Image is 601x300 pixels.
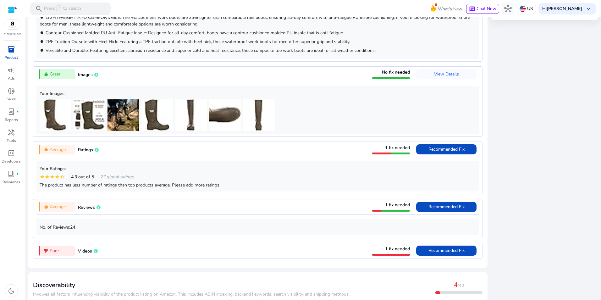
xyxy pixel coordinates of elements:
[43,72,48,77] mat-icon: thumb_up_alt
[45,174,50,179] mat-icon: star
[70,224,75,230] b: 24
[469,6,475,12] span: chat
[50,203,66,210] span: Average
[382,69,410,75] span: No fix needed
[4,32,21,36] p: Marketplace
[40,224,476,231] p: No. of Reviews:
[33,281,350,289] h3: Discoverability
[56,5,62,12] span: /
[16,110,19,113] span: fiber_manual_record
[542,7,582,11] p: Hi
[40,182,476,188] div: The product has less number of ratings than top products average. Please add more ratings
[428,247,465,253] span: Recommended Fix
[438,3,462,14] span: What's New
[243,99,275,131] img: 31ggJRoAEyL._AC_US40_.jpg
[8,170,15,178] span: book_4
[477,6,496,12] span: Chat Now
[43,204,48,209] mat-icon: thumb_up_alt
[428,146,465,152] span: Recommended Fix
[385,246,410,252] span: 1 fix needed
[8,87,15,95] span: donut_small
[547,6,582,12] b: [PERSON_NAME]
[46,39,350,45] span: TPE Traction Outsole with Heel Hick: Featuring a TPE traction outsole with heel hick, these water...
[78,72,93,78] span: Images
[46,30,344,36] span: Contour Cushioned Molded PU Anti-Fatigue Insole: Designed for all-day comfort, boots have a conto...
[2,158,21,164] p: Developers
[60,174,65,179] mat-icon: star_half
[504,5,512,13] span: hub
[385,202,410,208] span: 1 fix needed
[78,147,93,153] span: Ratings
[585,5,592,13] span: keyboard_arrow_down
[520,6,526,12] img: us.svg
[8,108,15,115] span: lab_profile
[50,174,55,179] mat-icon: star
[46,47,376,53] span: Versatile and Durable: Featuring excellent abrasion resistance and superior cold and heat resista...
[466,4,499,14] button: chatChat Now
[40,39,44,44] mat-icon: brightness_1
[502,3,514,15] button: hub
[40,31,44,35] mat-icon: brightness_1
[35,5,43,13] span: search
[175,99,207,131] img: 311WFiDDbhL._AC_US40_.jpg
[454,281,458,289] span: 4
[428,204,465,210] span: Recommended Fix
[7,138,16,143] p: Tools
[40,166,476,172] h5: Your Ratings:
[527,3,533,14] p: US
[458,282,464,288] span: /40
[71,174,94,180] span: 4.3 out of 5
[108,99,139,131] img: 51RSScl4BZL._AC_US40_.jpg
[43,147,48,152] mat-icon: thumb_up_alt
[44,5,81,12] p: Press to search
[385,145,410,151] span: 1 fix needed
[416,202,477,212] button: Recommended Fix
[141,99,173,131] img: 41NTz3hBH9L._AC_US40_.jpg
[33,291,350,297] span: ​​Involves all factors influencing visibility of the product listing on Amazon. This includes ASI...
[4,55,18,60] p: Product
[50,71,60,77] span: Great
[416,246,477,256] button: Recommended Fix
[209,99,241,131] img: 31wCGgWI-AL._AC_US40_.jpg
[40,174,45,179] mat-icon: star
[40,91,476,97] h5: Your Images:
[40,99,71,131] img: 31kq1pwga3L._AC_US40_.jpg
[7,96,16,102] p: Sales
[55,174,60,179] mat-icon: star
[5,117,18,123] p: Reports
[100,174,134,180] span: 27 global ratings
[8,129,15,136] span: handyman
[8,149,15,157] span: code_blocks
[3,179,20,185] p: Resources
[416,69,477,79] button: View Details
[43,248,48,253] mat-icon: thumb_down_alt
[50,247,59,254] span: Poor
[434,71,459,77] span: View Details
[4,20,21,29] img: amazon.svg
[74,99,105,131] img: 41cF26hWseL._AC_US40_.jpg
[416,144,477,154] button: Recommended Fix
[8,287,15,295] span: dark_mode
[8,75,15,81] p: Ads
[8,66,15,74] span: campaign
[50,146,66,153] span: Average
[8,46,15,53] span: inventory_2
[78,204,95,210] span: Reviews
[40,48,44,53] mat-icon: brightness_1
[16,173,19,175] span: fiber_manual_record
[78,248,92,254] span: Videos
[40,14,470,27] span: LIGHTWEIGHT AND COMFORTABLE: The Walcot mens work boots are 25% lighter than comparable rain boot...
